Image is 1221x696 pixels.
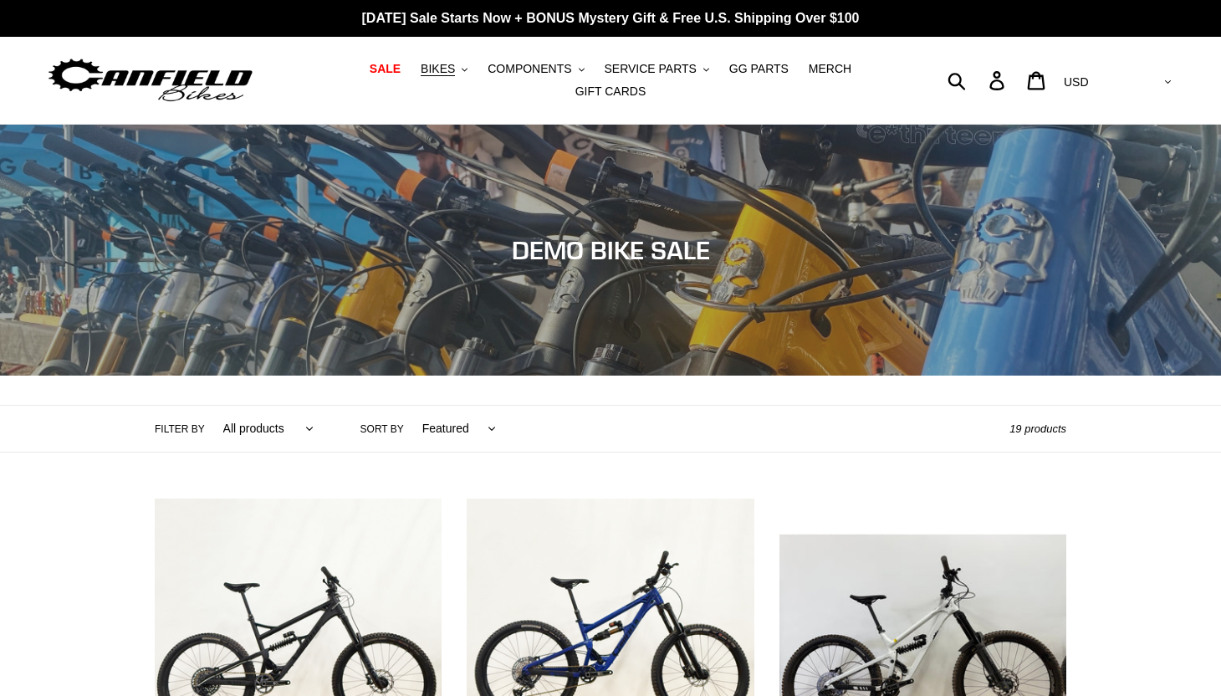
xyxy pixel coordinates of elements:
input: Search [957,62,999,99]
a: GG PARTS [721,58,797,80]
span: MERCH [809,62,851,76]
span: SALE [370,62,401,76]
img: Canfield Bikes [46,54,255,107]
button: BIKES [412,58,476,80]
span: DEMO BIKE SALE [512,235,710,265]
span: GIFT CARDS [575,84,646,99]
a: SALE [361,58,409,80]
a: GIFT CARDS [567,80,655,103]
span: GG PARTS [729,62,789,76]
button: SERVICE PARTS [595,58,717,80]
a: MERCH [800,58,860,80]
span: SERVICE PARTS [604,62,696,76]
button: COMPONENTS [479,58,592,80]
span: 19 products [1009,422,1066,435]
label: Filter by [155,422,205,437]
span: BIKES [421,62,455,76]
span: COMPONENTS [488,62,571,76]
label: Sort by [360,422,404,437]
